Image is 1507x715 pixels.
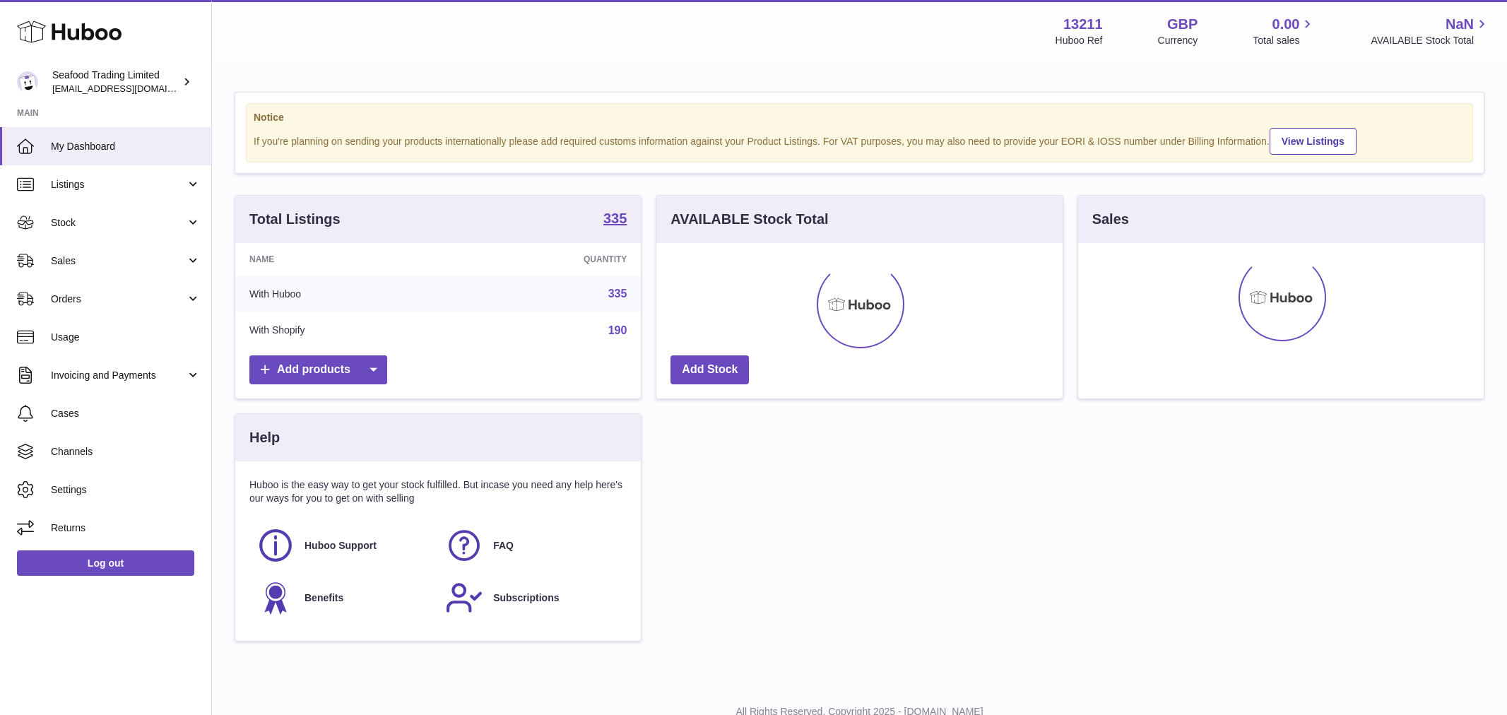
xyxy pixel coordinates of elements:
a: 335 [608,288,627,300]
span: Stock [51,216,186,230]
span: Sales [51,254,186,268]
span: Usage [51,331,201,344]
a: Huboo Support [256,526,431,565]
h3: AVAILABLE Stock Total [670,210,828,229]
td: With Shopify [235,312,454,349]
strong: 335 [603,211,627,225]
span: Benefits [305,591,343,605]
a: View Listings [1270,128,1357,155]
div: Seafood Trading Limited [52,69,179,95]
span: Cases [51,407,201,420]
strong: 13211 [1063,15,1103,34]
span: Invoicing and Payments [51,369,186,382]
p: Huboo is the easy way to get your stock fulfilled. But incase you need any help here's our ways f... [249,478,627,505]
a: Add Stock [670,355,749,384]
span: NaN [1446,15,1474,34]
h3: Help [249,428,280,447]
span: Channels [51,445,201,459]
a: Add products [249,355,387,384]
a: Log out [17,550,194,576]
span: My Dashboard [51,140,201,153]
strong: GBP [1167,15,1198,34]
a: Subscriptions [445,579,620,617]
th: Name [235,243,454,276]
div: If you're planning on sending your products internationally please add required customs informati... [254,126,1465,155]
a: NaN AVAILABLE Stock Total [1371,15,1490,47]
th: Quantity [454,243,642,276]
h3: Total Listings [249,210,341,229]
td: With Huboo [235,276,454,312]
a: Benefits [256,579,431,617]
span: Total sales [1253,34,1316,47]
a: 0.00 Total sales [1253,15,1316,47]
div: Currency [1158,34,1198,47]
a: 190 [608,324,627,336]
h3: Sales [1092,210,1129,229]
span: Listings [51,178,186,191]
span: Returns [51,521,201,535]
span: FAQ [493,539,514,552]
span: 0.00 [1272,15,1300,34]
span: Orders [51,292,186,306]
a: FAQ [445,526,620,565]
img: internalAdmin-13211@internal.huboo.com [17,71,38,93]
strong: Notice [254,111,1465,124]
span: [EMAIL_ADDRESS][DOMAIN_NAME] [52,83,208,94]
div: Huboo Ref [1056,34,1103,47]
span: Settings [51,483,201,497]
a: 335 [603,211,627,228]
span: Huboo Support [305,539,377,552]
span: Subscriptions [493,591,559,605]
span: AVAILABLE Stock Total [1371,34,1490,47]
